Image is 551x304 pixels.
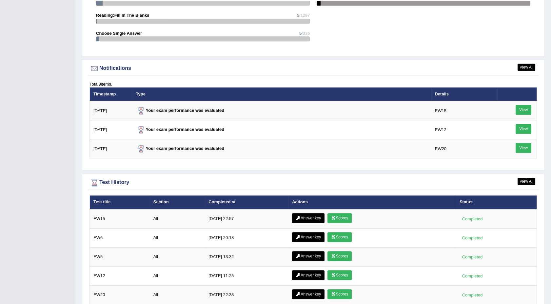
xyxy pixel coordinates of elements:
td: All [150,266,205,285]
td: All [150,247,205,266]
a: Scores [327,270,352,280]
strong: Reading:Fill In The Blanks [96,13,149,18]
div: Completed [460,292,485,298]
a: Scores [327,213,352,223]
td: EW15 [90,209,150,229]
span: 5 [299,31,302,36]
td: [DATE] 20:18 [205,228,288,247]
th: Timestamp [90,87,132,101]
td: All [150,228,205,247]
td: [DATE] 11:25 [205,266,288,285]
a: Answer key [292,270,325,280]
td: EW5 [90,247,150,266]
a: View [516,105,531,115]
div: Notifications [89,64,537,73]
div: Test History [89,178,537,188]
a: View [516,143,531,153]
span: /1297 [299,13,310,18]
div: Completed [460,215,485,222]
a: Scores [327,232,352,242]
td: EW15 [431,101,497,120]
div: Completed [460,273,485,279]
td: [DATE] 22:57 [205,209,288,229]
a: Scores [327,251,352,261]
a: Answer key [292,251,325,261]
th: Details [431,87,497,101]
a: Answer key [292,232,325,242]
th: Test title [90,195,150,209]
td: [DATE] 13:32 [205,247,288,266]
a: View [516,124,531,134]
strong: Your exam performance was evaluated [136,146,225,151]
td: EW20 [431,139,497,158]
span: 5 [297,13,299,18]
td: All [150,209,205,229]
td: [DATE] [90,139,132,158]
td: EW6 [90,228,150,247]
a: Scores [327,289,352,299]
th: Actions [288,195,456,209]
td: EW12 [431,120,497,139]
a: Answer key [292,289,325,299]
th: Type [132,87,431,101]
th: Section [150,195,205,209]
td: EW12 [90,266,150,285]
strong: Your exam performance was evaluated [136,127,225,132]
td: [DATE] [90,120,132,139]
th: Status [456,195,537,209]
strong: Your exam performance was evaluated [136,108,225,113]
strong: Choose Single Answer [96,31,142,36]
span: /336 [302,31,310,36]
td: [DATE] [90,101,132,120]
a: View All [518,64,535,71]
a: View All [518,178,535,185]
div: Completed [460,234,485,241]
th: Completed at [205,195,288,209]
div: Total items. [89,81,537,87]
a: Answer key [292,213,325,223]
div: Completed [460,253,485,260]
b: 3 [98,82,101,87]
